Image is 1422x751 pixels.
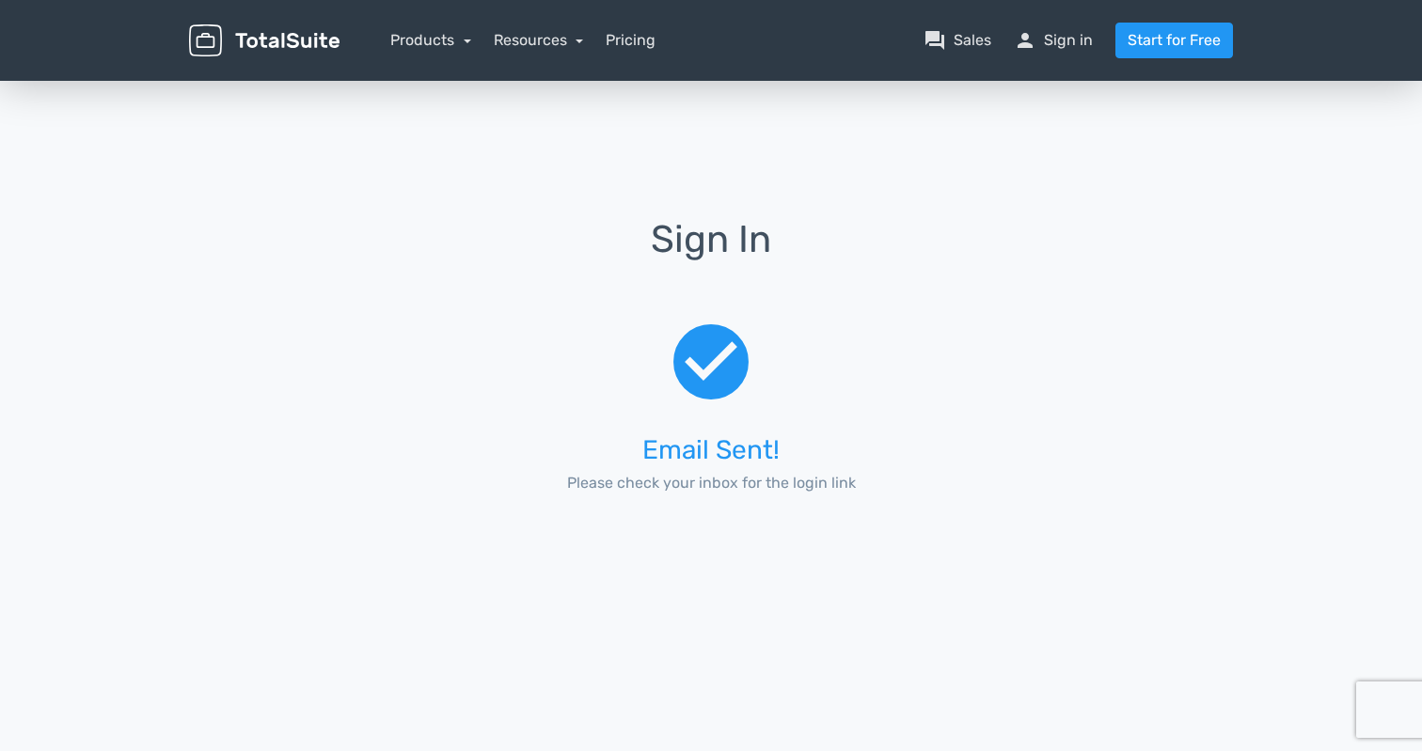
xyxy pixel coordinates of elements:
[529,436,894,465] h3: Email Sent!
[606,29,656,52] a: Pricing
[189,24,340,57] img: TotalSuite for WordPress
[666,313,756,413] span: check_circle
[1115,23,1233,58] a: Start for Free
[1014,29,1036,52] span: person
[924,29,991,52] a: question_answerSales
[502,219,921,287] h1: Sign In
[529,472,894,494] p: Please check your inbox for the login link
[494,31,584,49] a: Resources
[1014,29,1093,52] a: personSign in
[390,31,471,49] a: Products
[924,29,946,52] span: question_answer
